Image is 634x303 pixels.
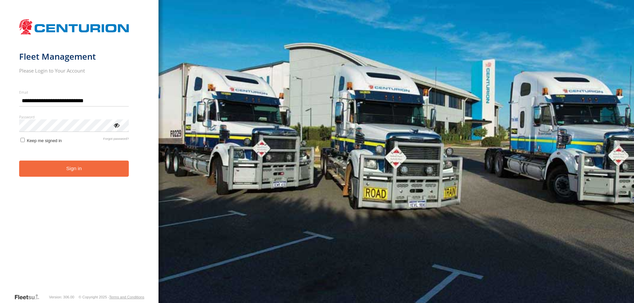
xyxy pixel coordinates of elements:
a: Terms and Conditions [109,295,144,299]
label: Email [19,90,129,95]
form: main [19,16,140,293]
h2: Please Login to Your Account [19,67,129,74]
button: Sign in [19,161,129,177]
h1: Fleet Management [19,51,129,62]
label: Password [19,114,129,119]
div: ViewPassword [113,122,120,128]
a: Visit our Website [14,294,45,300]
div: © Copyright 2025 - [79,295,144,299]
input: Keep me signed in [20,138,25,142]
span: Keep me signed in [27,138,62,143]
img: Centurion Transport [19,18,129,35]
div: Version: 306.00 [49,295,74,299]
a: Forgot password? [103,137,129,143]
